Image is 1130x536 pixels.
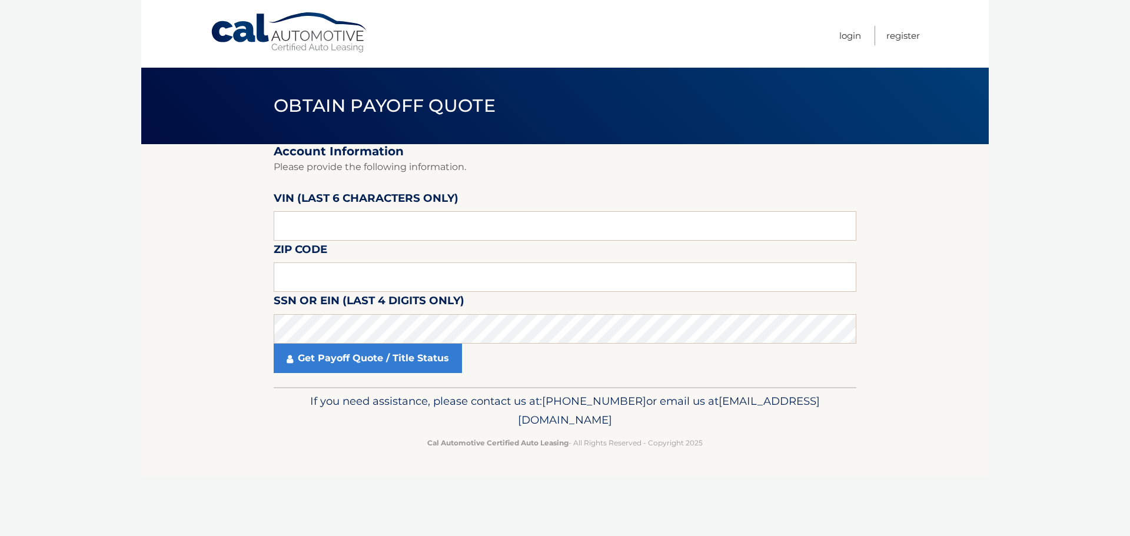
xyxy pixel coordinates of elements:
a: Register [886,26,920,45]
a: Login [839,26,861,45]
p: If you need assistance, please contact us at: or email us at [281,392,849,430]
h2: Account Information [274,144,856,159]
p: - All Rights Reserved - Copyright 2025 [281,437,849,449]
label: SSN or EIN (last 4 digits only) [274,292,464,314]
span: [PHONE_NUMBER] [542,394,646,408]
label: VIN (last 6 characters only) [274,189,458,211]
label: Zip Code [274,241,327,262]
strong: Cal Automotive Certified Auto Leasing [427,438,569,447]
a: Cal Automotive [210,12,369,54]
span: Obtain Payoff Quote [274,95,496,116]
p: Please provide the following information. [274,159,856,175]
a: Get Payoff Quote / Title Status [274,344,462,373]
